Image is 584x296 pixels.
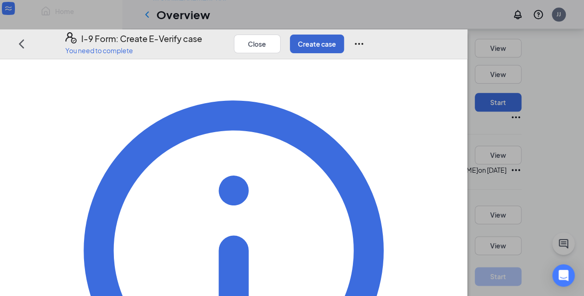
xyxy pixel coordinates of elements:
p: You need to complete [65,46,202,55]
button: Close [234,35,281,53]
div: Open Intercom Messenger [552,264,575,287]
svg: FormI9EVerifyIcon [65,33,77,44]
button: Create case [290,35,344,53]
svg: Ellipses [353,38,365,49]
h4: I-9 Form: Create E-Verify case [81,33,202,46]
